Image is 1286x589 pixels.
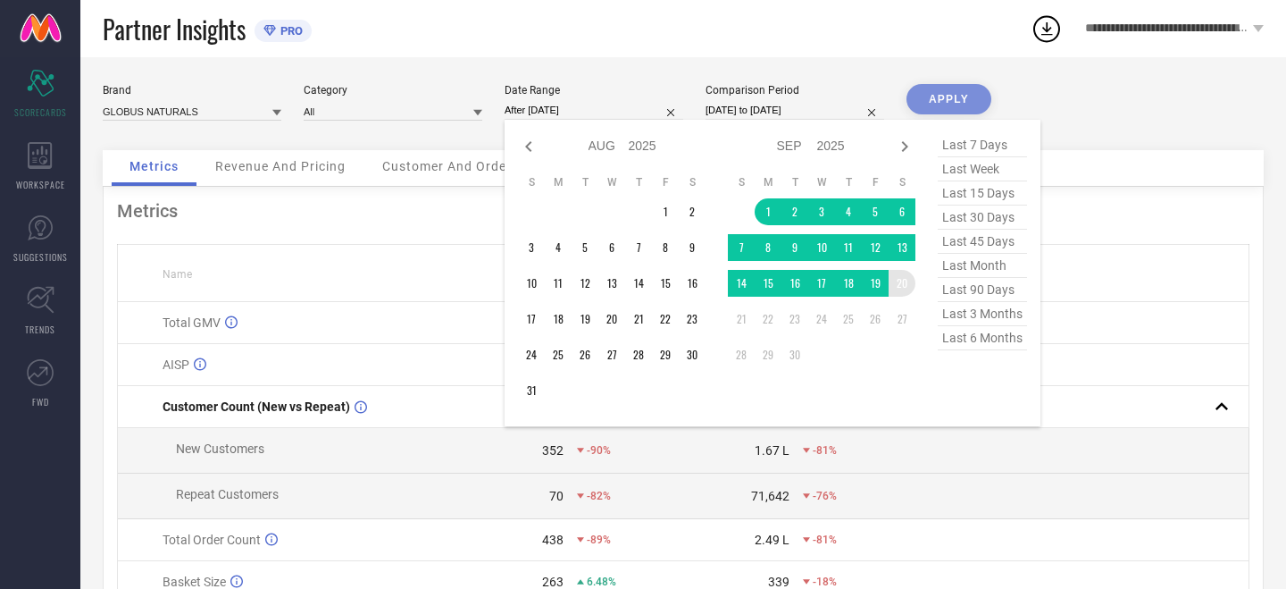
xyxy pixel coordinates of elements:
div: Next month [894,136,915,157]
td: Fri Sep 05 2025 [862,198,889,225]
td: Sat Sep 13 2025 [889,234,915,261]
th: Saturday [889,175,915,189]
span: Basket Size [163,575,226,589]
td: Mon Sep 29 2025 [755,341,781,368]
td: Sun Aug 31 2025 [518,377,545,404]
td: Fri Sep 12 2025 [862,234,889,261]
th: Monday [545,175,572,189]
span: Total Order Count [163,533,261,547]
span: last 90 days [938,278,1027,302]
span: -18% [813,576,837,588]
td: Sun Sep 07 2025 [728,234,755,261]
td: Fri Aug 08 2025 [652,234,679,261]
input: Select date range [505,101,683,120]
td: Tue Aug 05 2025 [572,234,598,261]
td: Sun Aug 03 2025 [518,234,545,261]
td: Sat Aug 23 2025 [679,306,706,332]
th: Thursday [625,175,652,189]
span: PRO [276,24,303,38]
div: 71,642 [751,489,789,503]
td: Wed Aug 20 2025 [598,306,625,332]
td: Tue Sep 09 2025 [781,234,808,261]
td: Tue Sep 23 2025 [781,306,808,332]
span: last week [938,157,1027,181]
span: -89% [587,534,611,546]
td: Mon Aug 04 2025 [545,234,572,261]
span: Customer And Orders [382,159,519,173]
td: Sun Sep 21 2025 [728,306,755,332]
span: last month [938,254,1027,278]
div: Metrics [117,200,1249,222]
th: Thursday [835,175,862,189]
div: 2.49 L [755,533,789,547]
span: Customer Count (New vs Repeat) [163,400,350,414]
th: Monday [755,175,781,189]
span: last 6 months [938,326,1027,350]
td: Sun Aug 24 2025 [518,341,545,368]
td: Wed Sep 24 2025 [808,306,835,332]
div: 352 [542,443,564,458]
td: Thu Sep 11 2025 [835,234,862,261]
th: Friday [652,175,679,189]
td: Fri Aug 29 2025 [652,341,679,368]
span: last 30 days [938,206,1027,230]
td: Thu Sep 25 2025 [835,306,862,332]
td: Wed Sep 10 2025 [808,234,835,261]
td: Fri Sep 26 2025 [862,306,889,332]
td: Tue Sep 16 2025 [781,270,808,297]
td: Sun Aug 17 2025 [518,306,545,332]
input: Select comparison period [706,101,884,120]
span: -82% [587,490,611,502]
span: Repeat Customers [176,487,279,501]
td: Sat Aug 30 2025 [679,341,706,368]
td: Sun Sep 14 2025 [728,270,755,297]
th: Friday [862,175,889,189]
td: Fri Aug 15 2025 [652,270,679,297]
div: 438 [542,533,564,547]
span: SCORECARDS [14,105,67,119]
th: Tuesday [572,175,598,189]
td: Tue Aug 19 2025 [572,306,598,332]
div: Category [304,84,482,97]
td: Wed Sep 17 2025 [808,270,835,297]
span: last 15 days [938,181,1027,206]
th: Wednesday [598,175,625,189]
span: Partner Insights [103,11,246,47]
td: Sat Sep 06 2025 [889,198,915,225]
td: Mon Sep 01 2025 [755,198,781,225]
div: Previous month [518,136,539,157]
div: 1.67 L [755,443,789,458]
th: Wednesday [808,175,835,189]
td: Mon Aug 25 2025 [545,341,572,368]
td: Fri Sep 19 2025 [862,270,889,297]
span: Revenue And Pricing [215,159,346,173]
td: Wed Aug 13 2025 [598,270,625,297]
span: -81% [813,444,837,457]
span: 6.48% [587,576,616,588]
span: New Customers [176,442,264,456]
td: Mon Sep 08 2025 [755,234,781,261]
span: last 45 days [938,230,1027,254]
th: Tuesday [781,175,808,189]
div: Comparison Period [706,84,884,97]
span: Metrics [129,159,179,173]
td: Sat Aug 09 2025 [679,234,706,261]
td: Mon Sep 22 2025 [755,306,781,332]
span: Name [163,268,192,281]
div: Date Range [505,84,683,97]
div: Brand [103,84,281,97]
span: -76% [813,490,837,502]
span: AISP [163,358,189,372]
td: Mon Sep 15 2025 [755,270,781,297]
td: Tue Sep 02 2025 [781,198,808,225]
td: Sat Sep 27 2025 [889,306,915,332]
span: SUGGESTIONS [13,250,68,264]
span: FWD [32,395,49,408]
td: Sat Sep 20 2025 [889,270,915,297]
td: Sat Aug 16 2025 [679,270,706,297]
th: Sunday [728,175,755,189]
td: Thu Aug 21 2025 [625,306,652,332]
td: Mon Aug 11 2025 [545,270,572,297]
span: Total GMV [163,316,221,330]
td: Wed Sep 03 2025 [808,198,835,225]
